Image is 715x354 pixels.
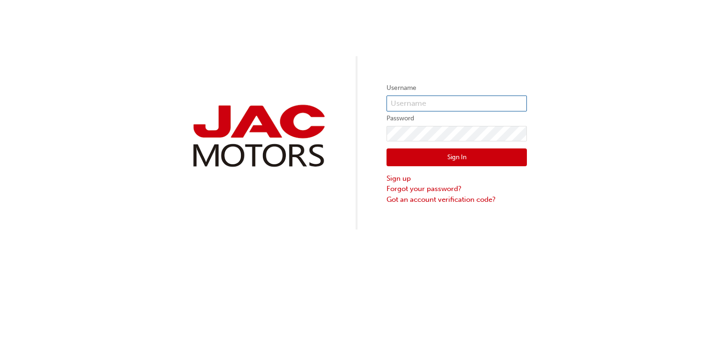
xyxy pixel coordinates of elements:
[387,113,527,124] label: Password
[387,173,527,184] a: Sign up
[387,184,527,194] a: Forgot your password?
[387,96,527,111] input: Username
[188,101,328,171] img: jac-portal
[387,194,527,205] a: Got an account verification code?
[387,82,527,94] label: Username
[387,148,527,166] button: Sign In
